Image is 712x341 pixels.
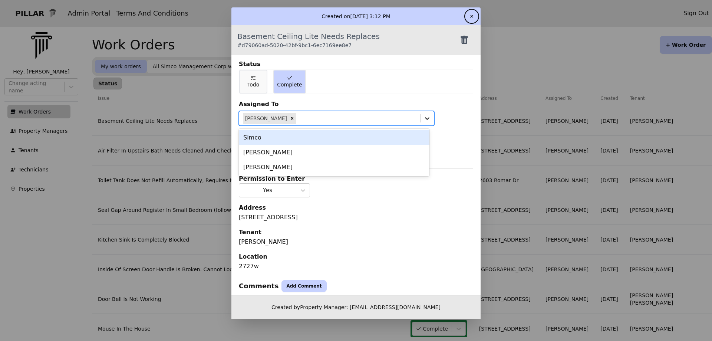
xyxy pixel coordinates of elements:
[239,237,473,246] div: [PERSON_NAME]
[466,10,478,22] button: ✕
[239,160,429,175] div: [PERSON_NAME]
[288,113,296,124] div: Remove Art Miller
[239,60,473,69] div: Status
[239,70,267,94] button: Todo
[273,70,306,94] button: Complete
[237,31,380,49] div: Basement Ceiling Lite Needs Replaces
[239,130,429,145] div: Simco
[239,145,429,160] div: [PERSON_NAME]
[239,100,473,109] div: Assigned To
[237,42,380,49] div: # d79060ad-5020-42bf-9bc1-6ec7169ee8e7
[231,295,481,319] div: Created by Property Manager: [EMAIL_ADDRESS][DOMAIN_NAME]
[239,281,278,291] div: Comments
[277,81,302,88] span: Complete
[281,280,326,292] button: Add Comment
[239,213,473,222] div: [STREET_ADDRESS]
[239,228,473,237] div: Tenant
[243,113,288,124] div: [PERSON_NAME]
[239,252,473,261] div: Location
[239,174,473,183] div: Permission to Enter
[247,81,259,88] span: Todo
[239,262,473,271] div: 2727w
[239,203,473,212] div: Address
[322,13,390,20] p: Created on [DATE] 3:12 PM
